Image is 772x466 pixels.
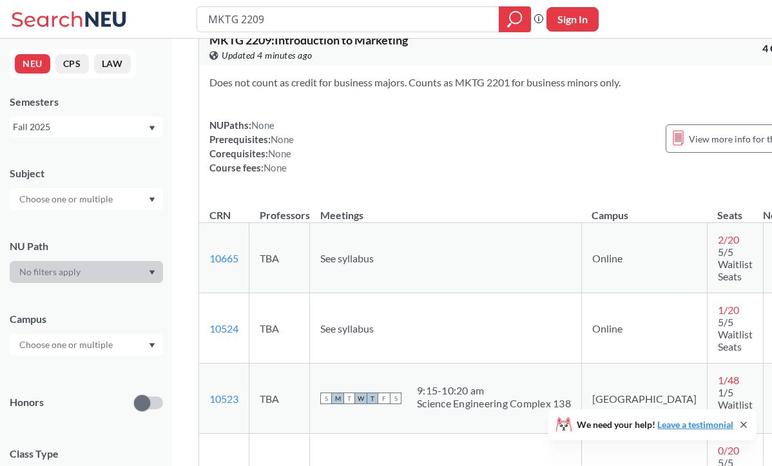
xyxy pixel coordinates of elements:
[149,270,155,275] svg: Dropdown arrow
[310,195,582,223] th: Meetings
[149,197,155,202] svg: Dropdown arrow
[417,397,571,410] div: Science Engineering Complex 138
[94,54,131,73] button: LAW
[507,10,523,28] svg: magnifying glass
[581,364,707,434] td: [GEOGRAPHIC_DATA]
[207,8,490,30] input: Class, professor, course number, "phrase"
[209,252,238,264] a: 10665
[581,195,707,223] th: Campus
[149,343,155,348] svg: Dropdown arrow
[149,126,155,131] svg: Dropdown arrow
[13,337,121,353] input: Choose one or multiple
[320,252,374,264] span: See syllabus
[657,419,733,430] a: Leave a testimonial
[332,393,343,404] span: M
[343,393,355,404] span: T
[546,7,599,32] button: Sign In
[718,316,753,353] span: 5/5 Waitlist Seats
[222,48,313,63] span: Updated 4 minutes ago
[581,293,707,364] td: Online
[378,393,390,404] span: F
[10,166,163,180] div: Subject
[251,119,275,131] span: None
[264,162,287,173] span: None
[249,293,310,364] td: TBA
[10,312,163,326] div: Campus
[10,261,163,283] div: Dropdown arrow
[209,118,294,175] div: NUPaths: Prerequisites: Corequisites: Course fees:
[718,233,739,246] span: 2 / 20
[718,386,753,423] span: 1/5 Waitlist Seats
[718,444,739,456] span: 0 / 20
[209,322,238,335] a: 10524
[718,304,739,316] span: 1 / 20
[10,447,163,461] span: Class Type
[10,117,163,137] div: Fall 2025Dropdown arrow
[271,133,294,145] span: None
[249,364,310,434] td: TBA
[499,6,531,32] div: magnifying glass
[13,120,148,134] div: Fall 2025
[209,393,238,405] a: 10523
[10,334,163,356] div: Dropdown arrow
[390,393,401,404] span: S
[10,395,44,410] p: Honors
[55,54,89,73] button: CPS
[10,239,163,253] div: NU Path
[417,384,571,397] div: 9:15 - 10:20 am
[249,195,310,223] th: Professors
[209,208,231,222] div: CRN
[581,223,707,293] td: Online
[10,95,163,109] div: Semesters
[13,191,121,207] input: Choose one or multiple
[320,322,374,335] span: See syllabus
[355,393,367,404] span: W
[268,148,291,159] span: None
[718,246,753,282] span: 5/5 Waitlist Seats
[718,374,739,386] span: 1 / 48
[249,223,310,293] td: TBA
[707,195,763,223] th: Seats
[320,393,332,404] span: S
[15,54,50,73] button: NEU
[209,33,408,47] span: MKTG 2209 : Introduction to Marketing
[10,188,163,210] div: Dropdown arrow
[367,393,378,404] span: T
[577,420,733,429] span: We need your help!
